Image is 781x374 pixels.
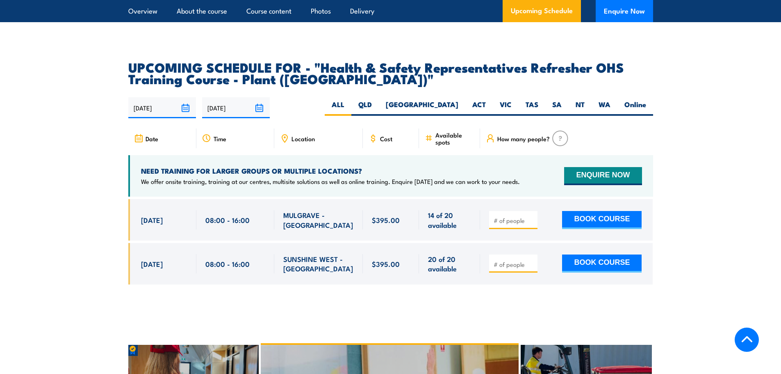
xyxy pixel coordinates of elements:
[214,135,226,142] span: Time
[428,210,471,229] span: 14 of 20 available
[202,97,270,118] input: To date
[283,254,354,273] span: SUNSHINE WEST - [GEOGRAPHIC_DATA]
[141,259,163,268] span: [DATE]
[435,131,474,145] span: Available spots
[519,100,545,116] label: TAS
[379,100,465,116] label: [GEOGRAPHIC_DATA]
[372,259,400,268] span: $395.00
[372,215,400,225] span: $395.00
[325,100,351,116] label: ALL
[283,210,354,229] span: MULGRAVE - [GEOGRAPHIC_DATA]
[291,135,315,142] span: Location
[545,100,569,116] label: SA
[562,255,642,273] button: BOOK COURSE
[380,135,392,142] span: Cost
[592,100,617,116] label: WA
[569,100,592,116] label: NT
[465,100,493,116] label: ACT
[617,100,653,116] label: Online
[141,166,520,175] h4: NEED TRAINING FOR LARGER GROUPS OR MULTIPLE LOCATIONS?
[428,254,471,273] span: 20 of 20 available
[128,61,653,84] h2: UPCOMING SCHEDULE FOR - "Health & Safety Representatives Refresher OHS Training Course - Plant ([...
[141,177,520,186] p: We offer onsite training, training at our centres, multisite solutions as well as online training...
[205,215,250,225] span: 08:00 - 16:00
[562,211,642,229] button: BOOK COURSE
[494,216,535,225] input: # of people
[205,259,250,268] span: 08:00 - 16:00
[497,135,550,142] span: How many people?
[141,215,163,225] span: [DATE]
[146,135,158,142] span: Date
[493,100,519,116] label: VIC
[564,167,642,185] button: ENQUIRE NOW
[351,100,379,116] label: QLD
[494,260,535,268] input: # of people
[128,97,196,118] input: From date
